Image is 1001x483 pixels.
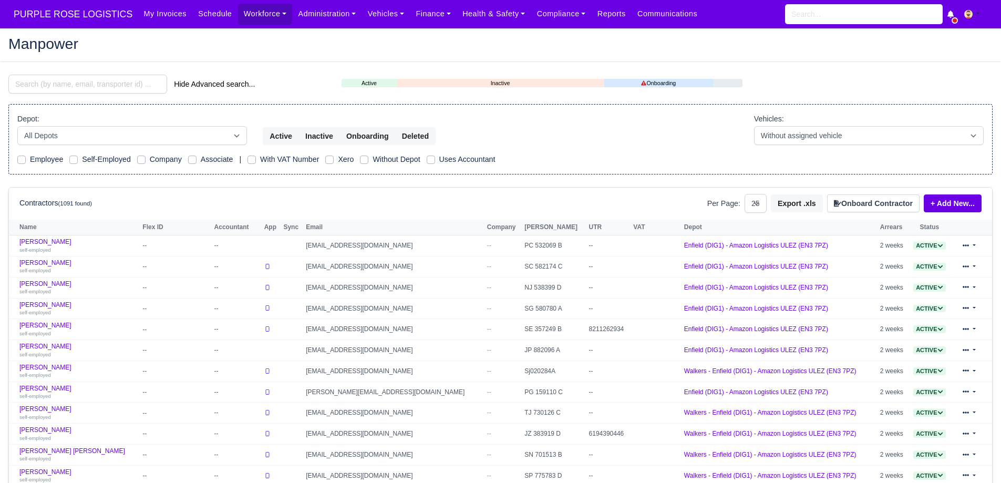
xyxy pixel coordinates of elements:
a: Active [913,430,945,437]
th: Arrears [878,220,909,235]
td: 2 weeks [878,424,909,445]
span: Active [913,305,945,313]
td: -- [140,403,211,424]
button: Inactive [298,127,340,145]
a: Enfield (DIG1) - Amazon Logistics ULEZ (EN3 7PZ) [684,346,828,354]
a: Walkers - Enfield (DIG1) - Amazon Logistics ULEZ (EN3 7PZ) [684,472,856,479]
span: Active [913,388,945,396]
th: Name [9,220,140,235]
span: -- [487,451,491,458]
a: [PERSON_NAME] self-employed [19,301,137,316]
th: VAT [631,220,682,235]
td: -- [586,403,631,424]
td: -- [140,424,211,445]
td: [EMAIL_ADDRESS][DOMAIN_NAME] [303,298,484,319]
a: Active [913,305,945,312]
a: PURPLE ROSE LOGISTICS [8,4,138,25]
button: Onboarding [339,127,396,145]
small: (1091 found) [58,200,92,207]
td: [EMAIL_ADDRESS][DOMAIN_NAME] [303,319,484,340]
th: Status [909,220,950,235]
td: -- [212,361,262,382]
input: Search (by name, email, transporter id) ... [8,75,167,94]
td: PC 532069 B [522,235,586,256]
th: Depot [682,220,878,235]
a: Active [913,346,945,354]
div: + Add New... [920,194,982,212]
td: JP 882096 A [522,340,586,361]
td: SE 357249 B [522,319,586,340]
td: [EMAIL_ADDRESS][DOMAIN_NAME] [303,235,484,256]
td: 2 weeks [878,382,909,403]
td: -- [212,256,262,278]
span: Active [913,284,945,292]
td: PG 159110 C [522,382,586,403]
span: -- [487,409,491,416]
td: [EMAIL_ADDRESS][DOMAIN_NAME] [303,256,484,278]
a: Active [913,325,945,333]
span: -- [487,388,491,396]
a: Workforce [238,4,293,24]
th: [PERSON_NAME] [522,220,586,235]
a: Active [913,472,945,479]
small: self-employed [19,372,51,378]
th: Company [484,220,522,235]
td: 8211262934 [586,319,631,340]
a: Schedule [192,4,238,24]
a: [PERSON_NAME] self-employed [19,238,137,253]
td: 2 weeks [878,361,909,382]
span: -- [487,472,491,479]
th: Email [303,220,484,235]
a: Enfield (DIG1) - Amazon Logistics ULEZ (EN3 7PZ) [684,305,828,312]
td: -- [140,361,211,382]
a: Finance [410,4,457,24]
a: [PERSON_NAME] self-employed [19,259,137,274]
div: Manpower [1,28,1000,62]
span: -- [487,242,491,249]
a: Walkers - Enfield (DIG1) - Amazon Logistics ULEZ (EN3 7PZ) [684,451,856,458]
a: My Invoices [138,4,192,24]
a: [PERSON_NAME] self-employed [19,343,137,358]
td: SC 582174 C [522,256,586,278]
th: UTR [586,220,631,235]
td: [EMAIL_ADDRESS][DOMAIN_NAME] [303,277,484,298]
td: [EMAIL_ADDRESS][DOMAIN_NAME] [303,340,484,361]
small: self-employed [19,247,51,253]
small: self-employed [19,268,51,273]
button: Onboard Contractor [827,194,920,212]
span: -- [487,367,491,375]
a: [PERSON_NAME] self-employed [19,405,137,420]
span: -- [487,325,491,333]
small: self-employed [19,352,51,357]
td: SN 701513 B [522,445,586,466]
label: Self-Employed [82,153,131,166]
td: 2 weeks [878,235,909,256]
td: -- [140,445,211,466]
span: Active [913,367,945,375]
a: Active [913,242,945,249]
th: Accountant [212,220,262,235]
button: Export .xls [771,194,823,212]
td: -- [140,235,211,256]
td: [EMAIL_ADDRESS][DOMAIN_NAME] [303,361,484,382]
a: + Add New... [924,194,982,212]
a: Health & Safety [457,4,531,24]
a: Active [913,409,945,416]
a: Communications [632,4,704,24]
label: Depot: [17,113,39,125]
td: Sj020284A [522,361,586,382]
a: Onboarding [604,79,713,88]
td: [EMAIL_ADDRESS][DOMAIN_NAME] [303,424,484,445]
td: -- [212,445,262,466]
td: SG 580780 A [522,298,586,319]
td: TJ 730126 C [522,403,586,424]
label: Employee [30,153,63,166]
a: Enfield (DIG1) - Amazon Logistics ULEZ (EN3 7PZ) [684,242,828,249]
td: -- [140,382,211,403]
span: Active [913,472,945,480]
a: Enfield (DIG1) - Amazon Logistics ULEZ (EN3 7PZ) [684,284,828,291]
td: -- [140,319,211,340]
h2: Manpower [8,36,993,51]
